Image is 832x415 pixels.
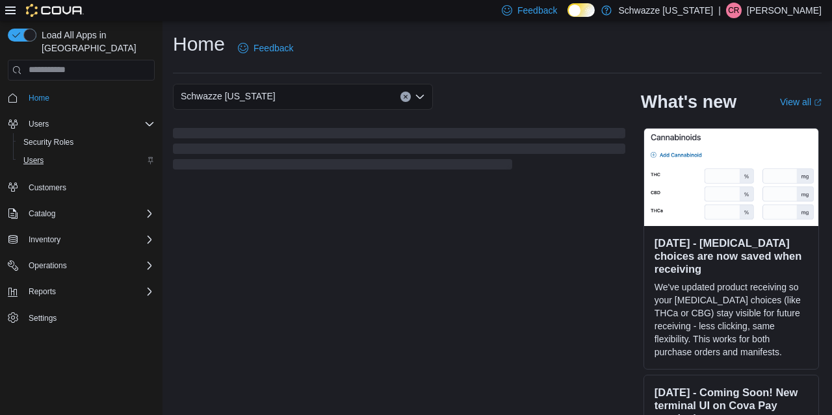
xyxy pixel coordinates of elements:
span: Home [23,90,155,106]
button: Home [3,88,160,107]
button: Reports [3,283,160,301]
span: Security Roles [23,137,73,147]
button: Customers [3,177,160,196]
button: Users [13,151,160,170]
nav: Complex example [8,83,155,361]
span: Inventory [29,234,60,245]
span: Customers [29,182,66,193]
p: [PERSON_NAME] [747,3,822,18]
a: View allExternal link [780,97,822,107]
p: We've updated product receiving so your [MEDICAL_DATA] choices (like THCa or CBG) stay visible fo... [655,281,808,358]
button: Users [23,116,54,132]
span: Reports [23,284,155,299]
span: Users [18,153,155,168]
input: Dark Mode [567,3,595,17]
a: Home [23,90,55,106]
span: Schwazze [US_STATE] [181,88,276,104]
span: Operations [23,258,155,273]
h3: [DATE] - [MEDICAL_DATA] choices are now saved when receiving [655,236,808,275]
button: Settings [3,308,160,327]
svg: External link [814,99,822,107]
span: Feedback [253,42,293,55]
span: Settings [29,313,57,323]
span: Security Roles [18,134,155,150]
button: Inventory [3,231,160,249]
button: Clear input [400,92,411,102]
button: Inventory [23,232,66,247]
a: Customers [23,180,71,195]
span: Catalog [23,206,155,221]
button: Operations [3,257,160,275]
span: Operations [29,260,67,271]
span: Load All Apps in [GEOGRAPHIC_DATA] [36,29,155,55]
span: Loading [173,131,625,172]
span: Feedback [517,4,557,17]
span: CR [728,3,739,18]
span: Users [23,116,155,132]
button: Reports [23,284,61,299]
button: Catalog [3,205,160,223]
span: Users [29,119,49,129]
button: Open list of options [415,92,425,102]
a: Settings [23,310,62,326]
a: Feedback [233,35,298,61]
span: Catalog [29,208,55,219]
button: Security Roles [13,133,160,151]
p: | [718,3,721,18]
span: Users [23,155,44,166]
span: Settings [23,310,155,326]
h1: Home [173,31,225,57]
img: Cova [26,4,84,17]
div: Corey Rivera [726,3,742,18]
button: Catalog [23,206,60,221]
a: Security Roles [18,134,79,150]
button: Operations [23,258,72,273]
span: Customers [23,179,155,195]
a: Users [18,153,49,168]
h2: What's new [641,92,736,112]
button: Users [3,115,160,133]
p: Schwazze [US_STATE] [618,3,713,18]
span: Home [29,93,49,103]
span: Inventory [23,232,155,247]
span: Reports [29,286,56,297]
